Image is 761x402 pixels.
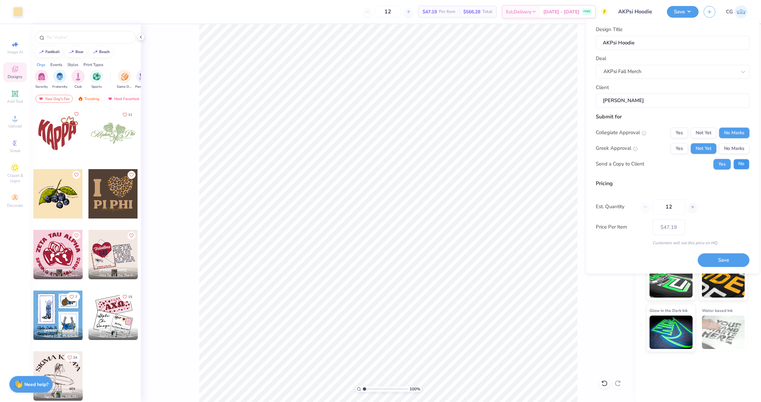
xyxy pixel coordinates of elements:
[73,356,77,359] span: 24
[74,84,82,89] span: Club
[75,50,83,54] div: bear
[35,47,63,57] button: football
[72,171,80,179] button: Like
[698,253,749,267] button: Save
[726,5,748,18] a: CG
[596,179,749,187] div: Pricing
[56,73,63,80] img: Fraternity Image
[50,62,62,68] div: Events
[7,203,23,208] span: Decorate
[653,199,685,215] input: – –
[8,74,22,79] span: Designs
[506,8,531,15] span: Est. Delivery
[99,268,127,273] span: [PERSON_NAME]
[67,62,78,68] div: Styles
[39,50,44,54] img: trend_line.gif
[128,113,132,116] span: 11
[92,50,98,54] img: trend_line.gif
[72,110,80,118] button: Like
[3,173,27,183] span: Clipart & logos
[89,47,113,57] button: beach
[691,143,716,154] button: Not Yet
[99,334,135,339] span: Alpha Chi Omega, [GEOGRAPHIC_DATA][US_STATE]
[596,93,749,108] input: e.g. Ethan Linker
[596,113,749,121] div: Submit for
[104,95,142,103] div: Most Favorited
[90,70,103,89] div: filter for Sports
[99,273,135,278] span: Zeta Tau Alpha, The College of [US_STATE]
[439,8,455,15] span: Per Item
[35,70,48,89] div: filter for Sorority
[7,99,23,104] span: Add Text
[596,55,606,62] label: Deal
[735,5,748,18] img: Charley Goldstein
[35,95,73,103] div: Your Org's Fav
[650,264,693,298] img: Neon Ink
[64,353,80,362] button: Like
[135,70,151,89] button: filter button
[75,95,102,103] div: Trending
[375,6,401,18] input: – –
[35,84,48,89] span: Sorority
[44,394,80,399] span: Sigma Kappa, [US_STATE][GEOGRAPHIC_DATA]
[667,6,699,18] button: Save
[463,8,480,15] span: $566.28
[135,70,151,89] div: filter for Parent's Weekend
[44,389,72,394] span: [PERSON_NAME]
[596,203,636,211] label: Est. Quantity
[596,224,648,231] label: Price Per Item
[650,307,688,314] span: Glow in the Dark Ink
[66,292,80,301] button: Like
[671,143,688,154] button: Yes
[65,47,86,57] button: bear
[596,145,638,152] div: Greek Approval
[44,268,72,273] span: [PERSON_NAME]
[423,8,437,15] span: $47.19
[44,329,72,333] span: [PERSON_NAME]
[702,264,745,298] img: Metallic & Glitter Ink
[10,148,20,153] span: Greek
[90,70,103,89] button: filter button
[596,160,644,168] div: Send a Copy to Client
[691,127,716,138] button: Not Yet
[702,316,745,349] img: Water based Ink
[128,232,136,240] button: Like
[46,34,132,41] input: Try "Alpha"
[38,96,44,101] img: most_fav.gif
[93,73,100,80] img: Sports Image
[52,84,67,89] span: Fraternity
[410,386,420,392] span: 100 %
[671,127,688,138] button: Yes
[713,159,731,169] button: Yes
[74,73,82,80] img: Club Image
[726,8,733,16] span: CG
[72,232,80,240] button: Like
[35,70,48,89] button: filter button
[482,8,492,15] span: Total
[44,273,80,278] span: Zeta Tau Alpha, The College of [US_STATE]
[69,50,74,54] img: trend_line.gif
[7,49,23,55] span: Image AI
[719,127,749,138] button: No Marks
[128,295,132,299] span: 15
[596,129,646,137] div: Collegiate Approval
[38,73,45,80] img: Sorority Image
[71,70,85,89] button: filter button
[613,5,662,18] input: Untitled Design
[139,73,147,80] img: Parent's Weekend Image
[8,123,22,129] span: Upload
[596,240,749,246] div: Customers will see this price on HQ.
[99,329,127,333] span: [PERSON_NAME]
[119,110,135,119] button: Like
[75,295,77,299] span: 7
[583,9,590,14] span: FREE
[596,26,622,33] label: Design Title
[119,292,135,301] button: Like
[83,62,103,68] div: Print Types
[128,171,136,179] button: Like
[543,8,579,15] span: [DATE] - [DATE]
[702,307,733,314] span: Water based Ink
[117,70,132,89] div: filter for Game Day
[135,84,151,89] span: Parent's Weekend
[52,70,67,89] button: filter button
